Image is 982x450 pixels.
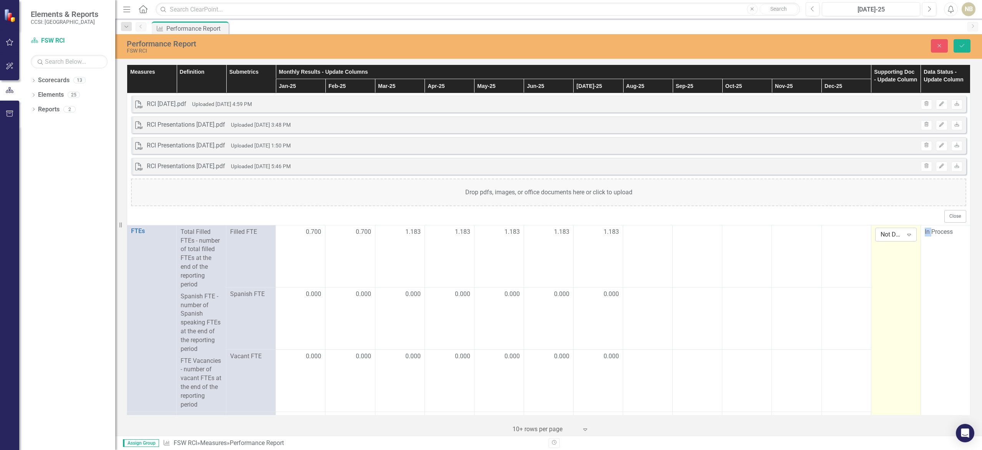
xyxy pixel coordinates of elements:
[770,6,787,12] span: Search
[356,290,371,299] span: 0.000
[127,40,605,48] div: Performance Report
[356,352,371,361] span: 0.000
[306,290,321,299] span: 0.000
[405,228,421,237] span: 1.183
[127,48,605,54] div: FSW RCI
[123,439,159,447] span: Assign Group
[192,101,252,107] small: Uploaded [DATE] 4:59 PM
[318,414,321,423] span: 1
[455,352,470,361] span: 0.000
[956,424,974,442] div: Open Intercom Messenger
[200,439,227,447] a: Measures
[615,414,619,423] span: 0
[63,106,76,112] div: 2
[881,230,903,239] div: Not Defined
[31,10,98,19] span: Elements & Reports
[181,228,222,291] p: Total Filled FTEs - number of total filled FTEs at the end of the reporting period
[368,414,371,423] span: 1
[230,439,284,447] div: Performance Report
[147,121,225,129] div: RCI Presentations [DATE].pdf
[166,24,227,33] div: Performance Report
[504,352,520,361] span: 0.000
[455,290,470,299] span: 0.000
[925,228,953,235] span: In Process
[822,2,920,16] button: [DATE]-25
[156,3,800,16] input: Search ClearPoint...
[131,179,966,206] div: Drop pdfs, images, or office documents here or click to upload
[31,55,108,68] input: Search Below...
[38,76,70,85] a: Scorecards
[824,5,917,14] div: [DATE]-25
[760,4,798,15] button: Search
[131,228,173,235] a: FTEs
[504,228,520,237] span: 1.183
[405,352,421,361] span: 0.000
[163,439,543,448] div: » »
[68,92,80,98] div: 25
[230,290,272,299] span: Spanish FTE
[230,228,272,237] span: Filled FTE
[417,414,421,423] span: 0
[604,228,619,237] span: 1.183
[356,228,371,237] span: 0.700
[231,142,291,149] small: Uploaded [DATE] 1:50 PM
[147,100,186,109] div: RCI [DATE].pdf
[181,291,222,355] p: Spanish FTE - number of Spanish speaking FTEs at the end of the reporting period
[554,290,569,299] span: 0.000
[306,228,321,237] span: 0.700
[31,19,98,25] small: CCSI: [GEOGRAPHIC_DATA]
[230,414,272,423] span: Actual
[147,141,225,150] div: RCI Presentations [DATE].pdf
[504,290,520,299] span: 0.000
[230,352,272,361] span: Vacant FTE
[31,36,108,45] a: FSW RCI
[455,228,470,237] span: 1.183
[405,290,421,299] span: 0.000
[231,122,291,128] small: Uploaded [DATE] 3:48 PM
[604,352,619,361] span: 0.000
[962,2,975,16] button: NB
[4,9,17,22] img: ClearPoint Strategy
[554,228,569,237] span: 1.183
[131,414,173,428] a: Unique People Served
[554,352,569,361] span: 0.000
[944,210,966,222] button: Close
[38,91,64,99] a: Elements
[566,414,569,423] span: 1
[181,355,222,409] p: FTE Vacancies - number of vacant FTEs at the end of the reporting period
[38,105,60,114] a: Reports
[147,162,225,171] div: RCI Presentations [DATE].pdf
[73,77,86,84] div: 13
[516,414,520,423] span: 1
[174,439,197,447] a: FSW RCI
[306,352,321,361] span: 0.000
[604,290,619,299] span: 0.000
[467,414,470,423] span: 0
[231,163,291,169] small: Uploaded [DATE] 5:46 PM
